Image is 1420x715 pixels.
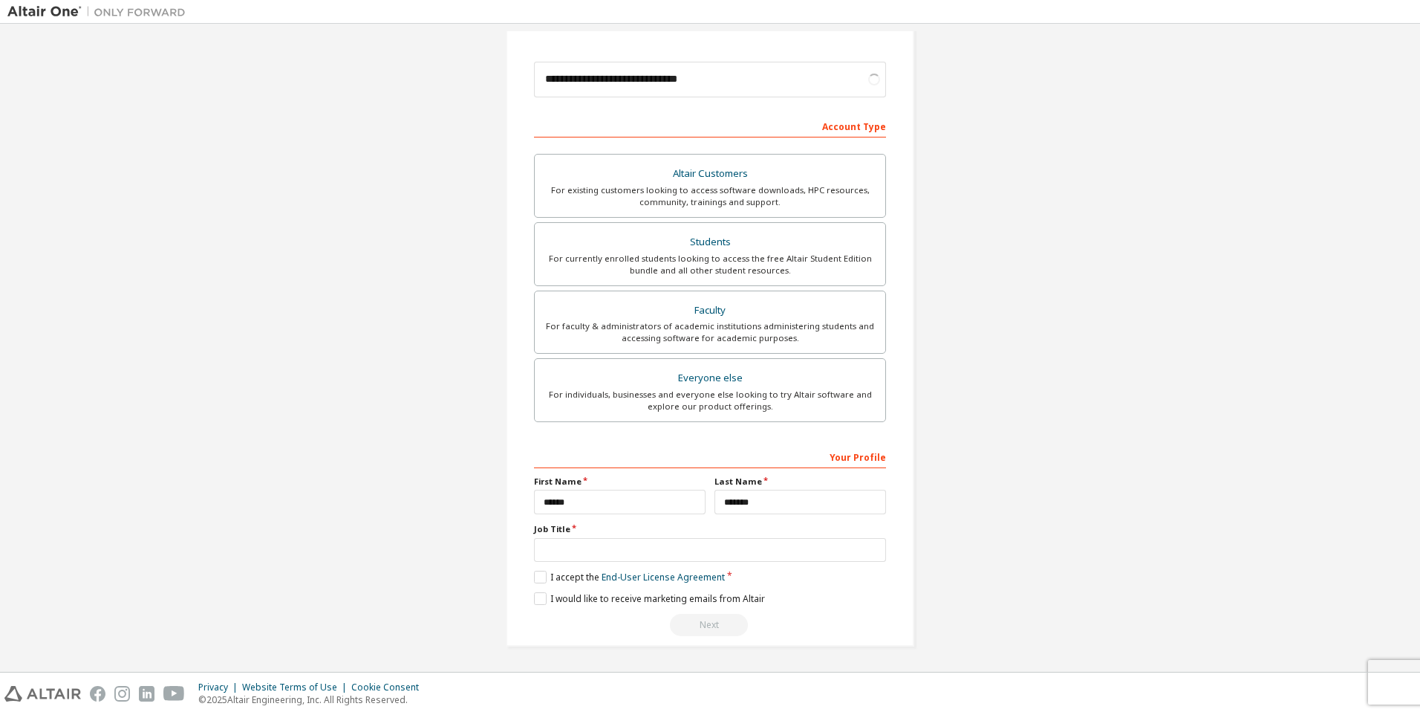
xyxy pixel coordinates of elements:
[534,444,886,468] div: Your Profile
[544,389,876,412] div: For individuals, businesses and everyone else looking to try Altair software and explore our prod...
[351,682,428,693] div: Cookie Consent
[90,686,105,702] img: facebook.svg
[114,686,130,702] img: instagram.svg
[544,232,876,253] div: Students
[544,300,876,321] div: Faculty
[242,682,351,693] div: Website Terms of Use
[534,476,706,488] label: First Name
[198,693,428,706] p: © 2025 Altair Engineering, Inc. All Rights Reserved.
[4,686,81,702] img: altair_logo.svg
[714,476,886,488] label: Last Name
[534,592,765,605] label: I would like to receive marketing emails from Altair
[544,368,876,389] div: Everyone else
[544,164,876,184] div: Altair Customers
[602,571,725,583] a: End-User License Agreement
[534,523,886,535] label: Job Title
[544,253,876,276] div: For currently enrolled students looking to access the free Altair Student Edition bundle and all ...
[7,4,193,19] img: Altair One
[139,686,154,702] img: linkedin.svg
[544,320,876,344] div: For faculty & administrators of academic institutions administering students and accessing softwa...
[544,184,876,208] div: For existing customers looking to access software downloads, HPC resources, community, trainings ...
[534,614,886,636] div: Please wait while checking email ...
[163,686,185,702] img: youtube.svg
[534,114,886,137] div: Account Type
[534,571,725,583] label: I accept the
[198,682,242,693] div: Privacy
